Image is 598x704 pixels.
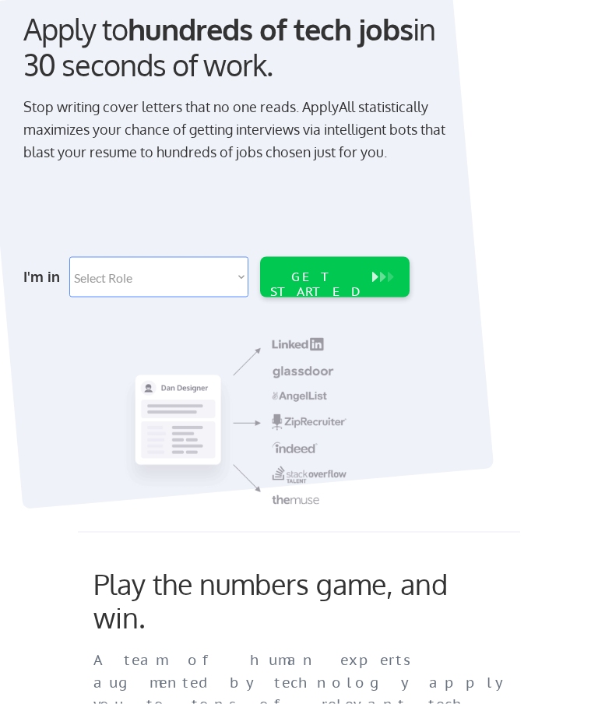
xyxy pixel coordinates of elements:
[23,264,62,289] div: I'm in
[128,10,413,48] strong: hundreds of tech jobs
[93,567,473,634] div: Play the numbers game, and win.
[23,12,449,83] div: Apply to in 30 seconds of work.
[266,269,366,299] div: GET STARTED
[23,96,449,163] div: Stop writing cover letters that no one reads. ApplyAll statistically maximizes your chance of get...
